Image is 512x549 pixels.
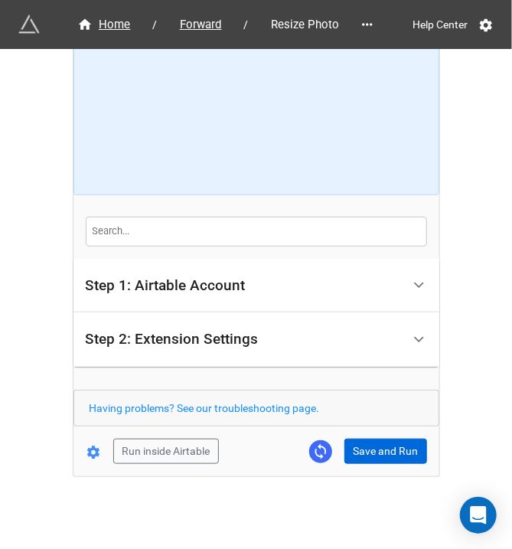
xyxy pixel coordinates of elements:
[61,15,355,34] nav: breadcrumb
[86,332,259,347] div: Step 2: Extension Settings
[164,15,238,34] a: Forward
[460,497,497,534] div: Open Intercom Messenger
[262,16,349,34] span: Resize Photo
[344,439,427,465] button: Save and Run
[73,259,439,313] div: Step 1: Airtable Account
[309,440,332,463] a: Sync Base Structure
[18,14,40,35] img: miniextensions-icon.73ae0678.png
[61,15,147,34] a: Home
[90,402,320,414] a: Having problems? See our troubleshooting page.
[113,439,219,465] button: Run inside Airtable
[171,16,231,34] span: Forward
[244,17,249,33] li: /
[73,312,439,367] div: Step 2: Extension Settings
[86,278,246,293] div: Step 1: Airtable Account
[402,11,478,38] a: Help Center
[87,6,425,182] iframe: How to Resize Images on Airtable in Bulk!
[86,217,427,246] input: Search...
[153,17,158,33] li: /
[77,16,131,34] div: Home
